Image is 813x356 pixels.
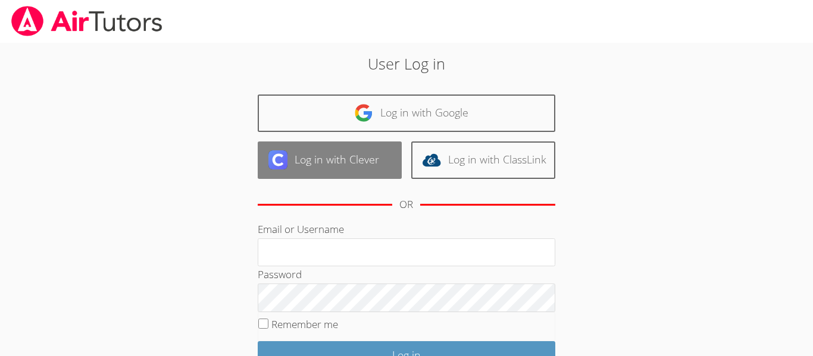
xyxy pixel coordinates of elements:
label: Password [258,267,302,281]
a: Log in with ClassLink [411,141,555,179]
img: clever-logo-6eab21bc6e7a338710f1a6ff85c0baf02591cd810cc4098c63d3a4b26e2feb20.svg [268,150,287,169]
label: Email or Username [258,222,344,236]
img: airtutors_banner-c4298cdbf04f3fff15de1276eac7730deb9818008684d7c2e4769d2f7ddbe033.png [10,6,164,36]
div: OR [399,196,413,213]
a: Log in with Clever [258,141,402,179]
a: Log in with Google [258,94,555,132]
img: google-logo-50288ca7cdecda66e5e0955fdab243c47b7ad437acaf1139b6f446037453330a.svg [354,103,373,122]
img: classlink-logo-d6bb404cc1216ec64c9a2012d9dc4662098be43eaf13dc465df04b49fa7ab582.svg [422,150,441,169]
label: Remember me [271,317,338,331]
h2: User Log in [187,52,626,75]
